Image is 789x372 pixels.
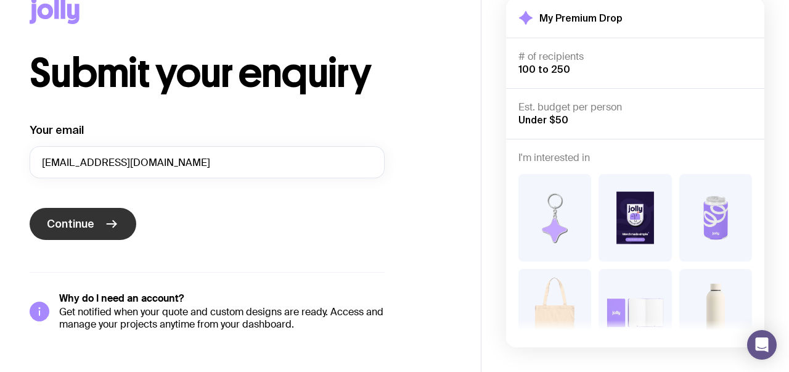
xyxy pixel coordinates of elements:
[59,292,385,305] h5: Why do I need an account?
[30,146,385,178] input: you@email.com
[518,152,752,164] h4: I'm interested in
[518,101,752,114] h4: Est. budget per person
[518,64,570,75] span: 100 to 250
[30,123,84,138] label: Your email
[539,12,623,24] h2: My Premium Drop
[30,208,136,240] button: Continue
[518,114,568,125] span: Under $50
[518,51,752,63] h4: # of recipients
[47,217,94,231] span: Continue
[747,330,777,360] div: Open Intercom Messenger
[59,306,385,331] p: Get notified when your quote and custom designs are ready. Access and manage your projects anytim...
[30,54,444,93] h1: Submit your enquiry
